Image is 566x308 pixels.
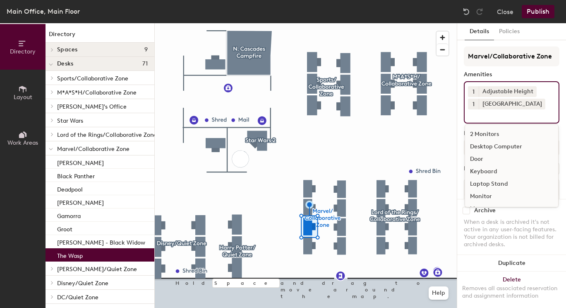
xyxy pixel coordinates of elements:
[472,87,475,96] span: 1
[464,71,559,78] div: Amenities
[57,146,130,153] span: Marvel/Collaborative Zone
[144,46,148,53] span: 9
[57,266,137,273] span: [PERSON_NAME]/Quiet Zone
[57,237,145,246] p: [PERSON_NAME] - Black Widow
[57,184,83,193] p: Deadpool
[464,218,559,248] div: When a desk is archived it's not active in any user-facing features. Your organization is not bil...
[472,100,475,109] span: 1
[14,94,32,101] span: Layout
[475,7,484,16] img: Redo
[457,272,566,308] button: DeleteRemoves all associated reservation and assignment information
[465,153,558,165] div: Door
[57,210,81,220] p: Gamorra
[57,75,128,82] span: Sports/Collaborative Zone
[464,130,559,137] div: Desk Type
[57,61,73,67] span: Desks
[522,5,554,18] button: Publish
[57,197,104,206] p: [PERSON_NAME]
[57,117,83,124] span: Star Wars
[57,280,108,287] span: Disney/Quiet Zone
[10,48,36,55] span: Directory
[479,86,537,97] div: Adjustable Height
[465,23,494,40] button: Details
[57,103,127,110] span: [PERSON_NAME]'s Office
[462,7,470,16] img: Undo
[462,285,561,300] div: Removes all associated reservation and assignment information
[465,178,558,190] div: Laptop Stand
[474,207,496,214] div: Archive
[57,170,95,180] p: Black Panther
[457,255,566,272] button: Duplicate
[468,99,479,109] button: 1
[465,190,558,203] div: Monitor
[465,203,558,215] div: Mouse
[46,30,154,43] h1: Directory
[57,250,83,259] p: The Wasp
[57,89,137,96] span: M*A*S*H/Collaborative Zone
[464,165,480,172] div: Desks
[57,46,78,53] span: Spaces
[429,286,448,300] button: Help
[142,61,148,67] span: 71
[497,5,513,18] button: Close
[465,141,558,153] div: Desktop Computer
[57,223,72,233] p: Groot
[464,140,559,155] button: Hoteled
[57,157,104,167] p: [PERSON_NAME]
[7,6,80,17] div: Main Office, Main Floor
[57,131,157,138] span: Lord of the Rings/Collaborative Zone
[465,165,558,178] div: Keyboard
[57,294,98,301] span: DC/Quiet Zone
[7,139,38,146] span: Work Areas
[465,128,558,141] div: 2 Monitors
[468,86,479,97] button: 1
[494,23,525,40] button: Policies
[479,99,545,109] div: [GEOGRAPHIC_DATA]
